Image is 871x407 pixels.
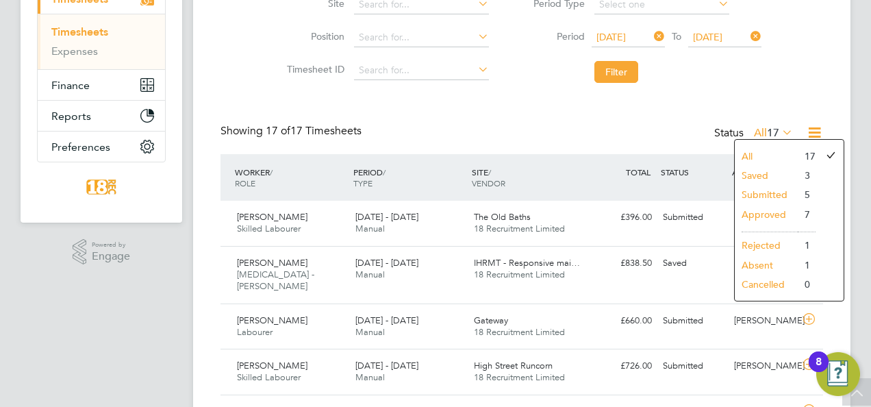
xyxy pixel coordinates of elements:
li: All [735,147,798,166]
div: 8 [816,362,822,380]
span: Finance [51,79,90,92]
span: The Old Baths [474,211,531,223]
span: / [488,166,491,177]
div: £396.00 [586,206,657,229]
li: 1 [798,256,816,275]
a: Go to home page [37,176,166,198]
span: 18 Recruitment Limited [474,269,565,280]
button: Finance [38,70,165,100]
li: 5 [798,185,816,204]
div: [PERSON_NAME] [729,252,800,275]
a: Powered byEngage [73,239,131,265]
span: ROLE [235,177,255,188]
label: Position [283,30,344,42]
span: 17 Timesheets [266,124,362,138]
button: Preferences [38,132,165,162]
span: [DATE] - [DATE] [355,257,418,269]
div: Timesheets [38,14,165,69]
button: Reports [38,101,165,131]
li: 1 [798,236,816,255]
span: TOTAL [626,166,651,177]
div: Submitted [657,206,729,229]
span: Labourer [237,326,273,338]
span: Skilled Labourer [237,223,301,234]
div: APPROVER [729,160,800,184]
span: [DATE] - [DATE] [355,314,418,326]
div: [PERSON_NAME] [729,355,800,378]
div: £726.00 [586,355,657,378]
button: Open Resource Center, 8 new notifications [816,352,860,396]
span: Manual [355,326,385,338]
li: 7 [798,205,816,224]
span: VENDOR [472,177,505,188]
span: Reports [51,110,91,123]
span: Skilled Labourer [237,371,301,383]
span: [MEDICAL_DATA] - [PERSON_NAME] [237,269,314,292]
span: 18 Recruitment Limited [474,371,565,383]
span: Manual [355,371,385,383]
div: SITE [468,160,587,195]
span: [DATE] [693,31,722,43]
span: [PERSON_NAME] [237,211,307,223]
span: 18 Recruitment Limited [474,326,565,338]
span: 18 Recruitment Limited [474,223,565,234]
span: [PERSON_NAME] [237,360,307,371]
span: [DATE] [596,31,626,43]
div: Showing [220,124,364,138]
span: To [668,27,685,45]
div: WORKER [231,160,350,195]
span: 17 of [266,124,290,138]
div: £838.50 [586,252,657,275]
span: 17 [767,126,779,140]
span: / [383,166,386,177]
span: IHRMT - Responsive mai… [474,257,580,269]
a: Timesheets [51,25,108,38]
div: PERIOD [350,160,468,195]
label: Timesheet ID [283,63,344,75]
label: Period [523,30,585,42]
div: Saved [657,252,729,275]
span: Manual [355,269,385,280]
input: Search for... [354,61,489,80]
input: Search for... [354,28,489,47]
span: Preferences [51,140,110,153]
span: Manual [355,223,385,234]
span: [DATE] - [DATE] [355,360,418,371]
li: Approved [735,205,798,224]
label: All [754,126,793,140]
div: Status [714,124,796,143]
li: Submitted [735,185,798,204]
li: 17 [798,147,816,166]
button: Filter [594,61,638,83]
li: 0 [798,275,816,294]
div: [PERSON_NAME] [729,206,800,229]
span: [PERSON_NAME] [237,314,307,326]
li: 3 [798,166,816,185]
span: [DATE] - [DATE] [355,211,418,223]
li: Saved [735,166,798,185]
span: Engage [92,251,130,262]
span: [PERSON_NAME] [237,257,307,269]
a: Expenses [51,45,98,58]
span: Powered by [92,239,130,251]
img: 18rec-logo-retina.png [83,176,120,198]
span: Gateway [474,314,508,326]
span: / [270,166,273,177]
div: STATUS [657,160,729,184]
li: Cancelled [735,275,798,294]
div: Submitted [657,310,729,332]
div: [PERSON_NAME] [729,310,800,332]
div: £660.00 [586,310,657,332]
div: Submitted [657,355,729,378]
li: Absent [735,256,798,275]
li: Rejected [735,236,798,255]
span: High Street Runcorn [474,360,553,371]
span: TYPE [353,177,373,188]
